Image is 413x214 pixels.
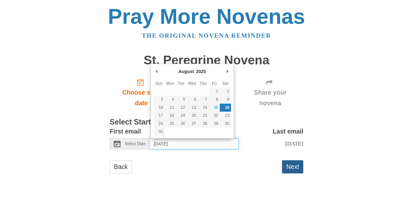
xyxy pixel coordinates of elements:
[110,160,132,173] a: Back
[110,126,141,137] label: First email
[110,118,303,126] h3: Select Start Date
[244,87,297,108] span: Share your novena
[178,81,184,86] abbr: Tuesday
[188,81,196,86] abbr: Wednesday
[186,104,197,112] button: 13
[155,81,163,86] abbr: Sunday
[176,120,186,128] button: 26
[209,104,220,112] button: 15
[198,96,209,104] button: 7
[165,96,176,104] button: 4
[220,112,231,120] button: 23
[195,67,207,76] div: 2025
[125,142,146,146] span: Select Date
[154,67,160,76] button: Previous Month
[154,128,165,136] button: 31
[165,112,176,120] button: 18
[212,81,217,86] abbr: Friday
[209,96,220,104] button: 8
[110,53,303,67] h1: St. Peregrine Novena
[154,120,165,128] button: 24
[116,87,166,108] span: Choose start date
[110,73,173,112] a: Choose start date
[186,112,197,120] button: 20
[209,120,220,128] button: 29
[285,140,303,147] span: [DATE]
[177,67,195,76] div: August
[198,112,209,120] button: 21
[237,73,303,112] div: Click "Next" to confirm your start date first.
[176,104,186,112] button: 12
[176,96,186,104] button: 5
[142,32,271,39] a: The original novena reminder
[225,67,231,76] button: Next Month
[209,112,220,120] button: 22
[198,120,209,128] button: 28
[220,88,231,96] button: 2
[209,88,220,96] button: 1
[154,112,165,120] button: 17
[273,126,303,137] label: Last email
[165,120,176,128] button: 25
[166,81,174,86] abbr: Monday
[186,96,197,104] button: 6
[154,104,165,112] button: 10
[282,160,303,173] button: Next
[222,81,228,86] abbr: Saturday
[200,81,207,86] abbr: Thursday
[165,104,176,112] button: 11
[220,96,231,104] button: 9
[220,120,231,128] button: 30
[150,138,239,149] input: Use the arrow keys to pick a date
[186,120,197,128] button: 27
[176,112,186,120] button: 19
[198,104,209,112] button: 14
[220,104,231,112] button: 16
[154,96,165,104] button: 3
[108,5,305,28] a: Pray More Novenas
